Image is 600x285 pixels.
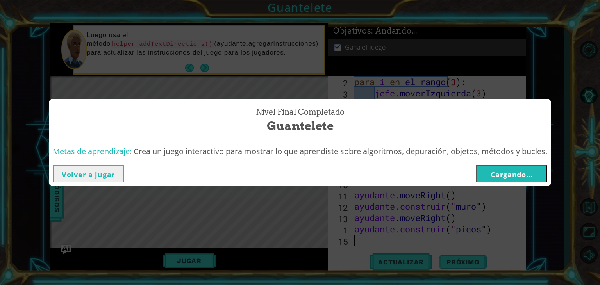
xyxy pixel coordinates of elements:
button: Volver a jugar [53,165,124,182]
font: Volver a jugar [62,170,115,179]
button: Cargando... [476,165,547,182]
font: Cargando... [491,170,533,179]
font: Nivel final Completado [256,107,345,117]
font: Metas de aprendizaje: [53,146,132,157]
font: Guantelete [267,119,334,133]
font: Crea un juego interactivo para mostrar lo que aprendiste sobre algoritmos, depuración, objetos, m... [134,146,547,157]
